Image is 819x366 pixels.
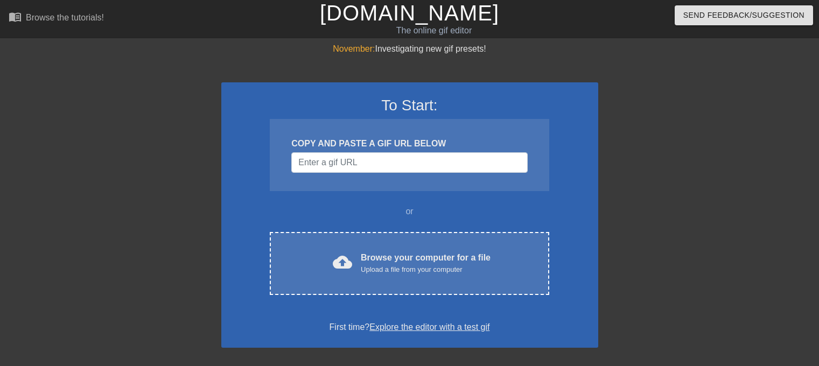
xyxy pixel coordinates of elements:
span: menu_book [9,10,22,23]
a: Explore the editor with a test gif [369,322,489,332]
div: Upload a file from your computer [361,264,491,275]
input: Username [291,152,527,173]
div: The online gif editor [278,24,590,37]
div: First time? [235,321,584,334]
div: COPY AND PASTE A GIF URL BELOW [291,137,527,150]
div: Browse the tutorials! [26,13,104,22]
div: or [249,205,570,218]
div: Investigating new gif presets! [221,43,598,55]
a: Browse the tutorials! [9,10,104,27]
button: Send Feedback/Suggestion [675,5,813,25]
h3: To Start: [235,96,584,115]
span: Send Feedback/Suggestion [683,9,804,22]
div: Browse your computer for a file [361,251,491,275]
span: November: [333,44,375,53]
a: [DOMAIN_NAME] [320,1,499,25]
span: cloud_upload [333,252,352,272]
